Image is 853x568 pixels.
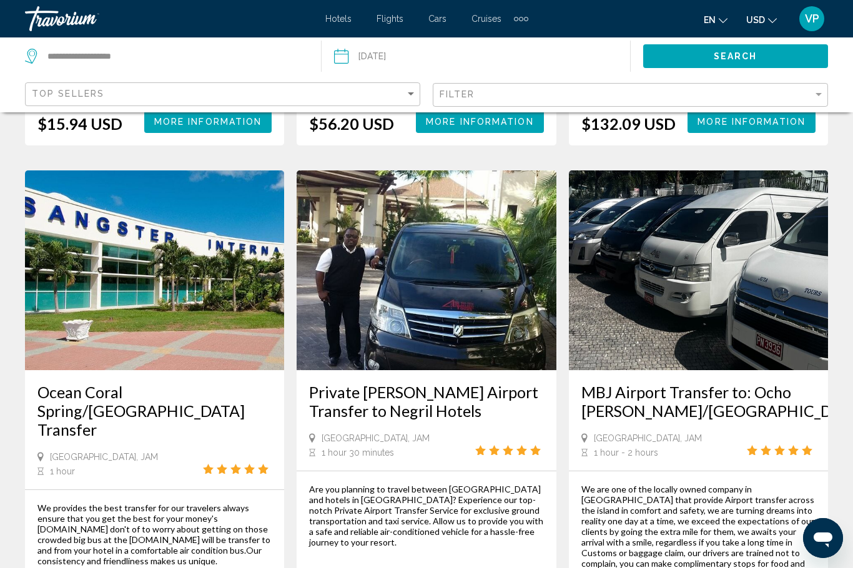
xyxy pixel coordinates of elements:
[309,484,543,547] div: Are you planning to travel between [GEOGRAPHIC_DATA] and hotels in [GEOGRAPHIC_DATA]? Experience ...
[25,6,313,31] a: Travorium
[37,383,272,439] a: Ocean Coral Spring/[GEOGRAPHIC_DATA] Transfer
[322,448,394,458] span: 1 hour 30 minutes
[594,433,702,443] span: [GEOGRAPHIC_DATA], JAM
[154,117,262,127] span: More Information
[643,44,829,67] button: Search
[698,117,806,127] span: More Information
[426,117,534,127] span: More Information
[581,114,676,133] div: $132.09 USD
[704,15,716,25] span: en
[594,448,658,458] span: 1 hour - 2 hours
[796,6,828,32] button: User Menu
[433,82,828,108] button: Filter
[428,14,446,24] a: Cars
[37,114,122,133] div: $15.94 USD
[471,14,501,24] a: Cruises
[581,383,816,420] a: MBJ Airport Transfer to: Ocho [PERSON_NAME]/[GEOGRAPHIC_DATA]/[GEOGRAPHIC_DATA]/[GEOGRAPHIC_DATA]
[50,466,75,476] span: 1 hour
[297,170,556,370] img: 98.jpg
[416,110,544,133] button: More Information
[309,114,394,133] div: $56.20 USD
[377,14,403,24] a: Flights
[688,110,816,133] button: More Information
[32,89,104,99] span: Top Sellers
[32,89,417,100] mat-select: Sort by
[322,433,430,443] span: [GEOGRAPHIC_DATA], JAM
[309,383,543,420] a: Private [PERSON_NAME] Airport Transfer to Negril Hotels
[334,37,630,75] button: Date: Sep 1, 2025
[25,170,284,370] img: 43.jpg
[704,11,727,29] button: Change language
[325,14,352,24] a: Hotels
[805,12,819,25] span: VP
[144,110,272,133] button: More Information
[514,9,528,29] button: Extra navigation items
[569,170,828,370] img: 7b.jpg
[37,502,272,566] div: We provides the best transfer for our travelers always ensure that you get the best for your mone...
[714,52,757,62] span: Search
[50,452,158,462] span: [GEOGRAPHIC_DATA], JAM
[746,11,777,29] button: Change currency
[803,518,843,558] iframe: Button to launch messaging window
[746,15,765,25] span: USD
[440,89,475,99] span: Filter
